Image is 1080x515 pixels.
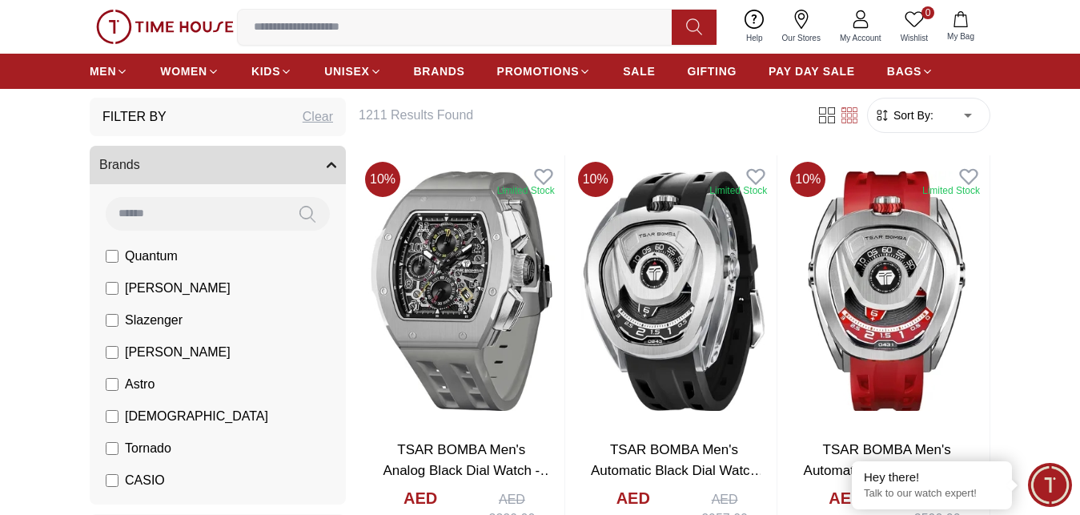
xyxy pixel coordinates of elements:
button: Brands [90,146,346,184]
input: [PERSON_NAME] [106,346,118,359]
input: [PERSON_NAME] [106,282,118,295]
a: MEN [90,57,128,86]
span: BAGS [887,63,921,79]
span: Brands [99,155,140,175]
a: KIDS [251,57,292,86]
a: BRANDS [414,57,465,86]
div: Limited Stock [709,184,767,197]
span: 10 % [790,162,825,197]
span: Astro [125,375,155,394]
div: Limited Stock [497,184,555,197]
span: UNISEX [324,63,369,79]
div: Hey there! [864,469,1000,485]
span: [PERSON_NAME] [125,279,231,298]
input: Astro [106,378,118,391]
a: SALE [623,57,655,86]
img: TSAR BOMBA Men's Analog Black Dial Watch - TB8214 C-Grey [359,155,564,427]
span: PROMOTIONS [497,63,580,79]
span: Quantum [125,247,178,266]
a: TSAR BOMBA Men's Automatic Black Dial Watch - TB8213A-06 SET [591,442,764,498]
a: Our Stores [773,6,830,47]
input: [DEMOGRAPHIC_DATA] [106,410,118,423]
span: WOMEN [160,63,207,79]
div: Chat Widget [1028,463,1072,507]
a: PAY DAY SALE [769,57,855,86]
span: Help [740,32,769,44]
a: TSAR BOMBA Men's Automatic Red Dial Watch - TB8213A-04 SET [804,442,976,498]
p: Talk to our watch expert! [864,487,1000,501]
span: SALE [623,63,655,79]
a: 0Wishlist [891,6,937,47]
a: WOMEN [160,57,219,86]
input: Quantum [106,250,118,263]
span: Slazenger [125,311,183,330]
img: ... [96,10,234,44]
img: TSAR BOMBA Men's Automatic Black Dial Watch - TB8213A-06 SET [572,155,777,427]
span: Sort By: [890,107,933,123]
span: My Account [833,32,888,44]
img: TSAR BOMBA Men's Automatic Red Dial Watch - TB8213A-04 SET [784,155,990,427]
a: GIFTING [687,57,737,86]
a: Help [737,6,773,47]
div: Limited Stock [922,184,980,197]
span: CASIO [125,471,165,490]
span: My Bag [941,30,981,42]
span: Wishlist [894,32,934,44]
input: Slazenger [106,314,118,327]
span: 10 % [365,162,400,197]
button: My Bag [937,8,984,46]
span: MEN [90,63,116,79]
span: 10 % [578,162,613,197]
span: KIDS [251,63,280,79]
input: CASIO [106,474,118,487]
span: Our Stores [776,32,827,44]
button: Sort By: [874,107,933,123]
a: BAGS [887,57,933,86]
span: [PERSON_NAME] [125,343,231,362]
span: [DEMOGRAPHIC_DATA] [125,407,268,426]
a: UNISEX [324,57,381,86]
a: PROMOTIONS [497,57,592,86]
h3: Filter By [102,107,167,127]
h6: 1211 Results Found [359,106,797,125]
a: TSAR BOMBA Men's Analog Black Dial Watch - TB8214 C-Grey [383,442,553,498]
span: 0 [921,6,934,19]
span: BRANDS [414,63,465,79]
div: Clear [303,107,333,127]
span: Tornado [125,439,171,458]
span: PAY DAY SALE [769,63,855,79]
input: Tornado [106,442,118,455]
span: GIFTING [687,63,737,79]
